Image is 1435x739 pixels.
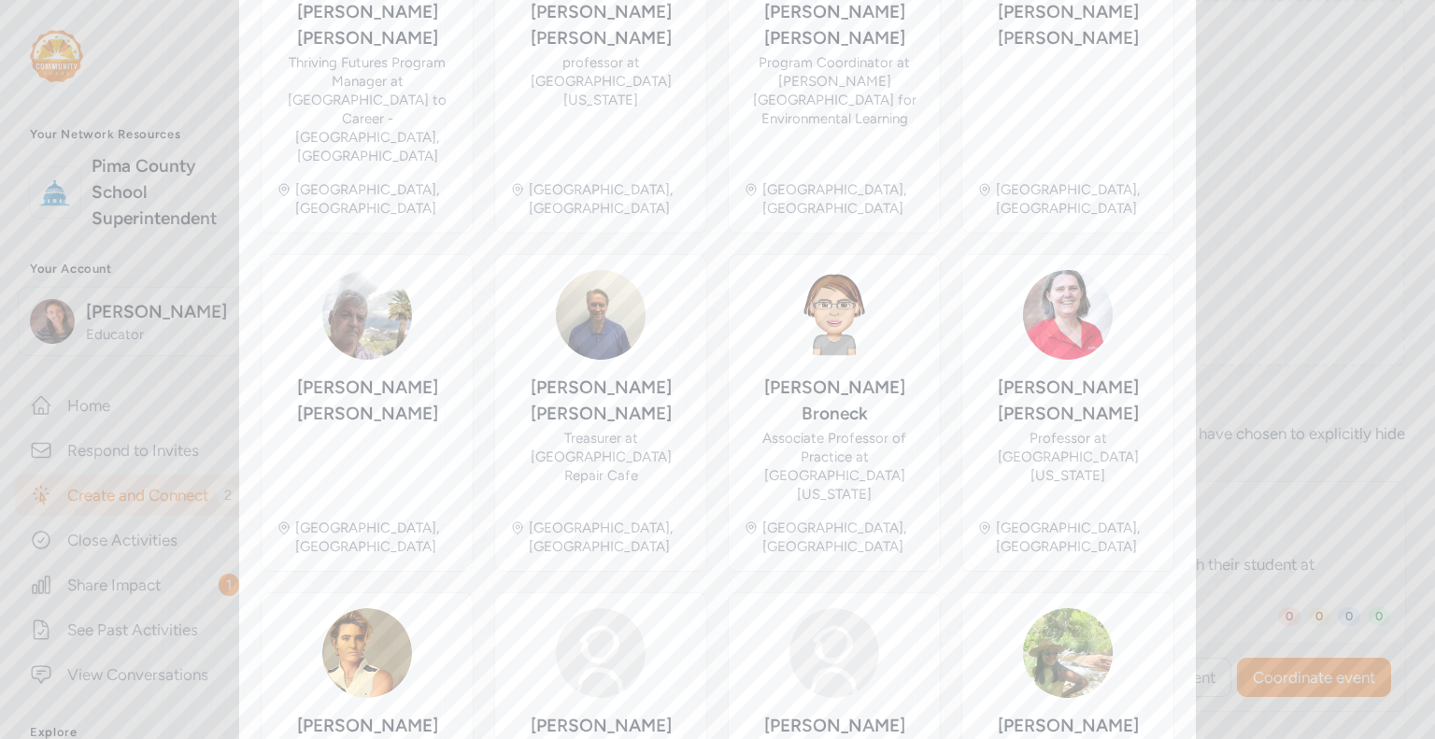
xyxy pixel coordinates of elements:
[1023,270,1113,360] img: Avatar
[744,375,925,427] div: [PERSON_NAME] Broneck
[277,53,458,165] div: Thriving Futures Program Manager at [GEOGRAPHIC_DATA] to Career - [GEOGRAPHIC_DATA], [GEOGRAPHIC_...
[529,519,691,556] div: [GEOGRAPHIC_DATA], [GEOGRAPHIC_DATA]
[789,270,879,360] img: Avatar
[510,429,691,485] div: Treasurer at [GEOGRAPHIC_DATA] Repair Cafe
[277,375,458,427] div: [PERSON_NAME] [PERSON_NAME]
[556,270,646,360] img: Avatar
[744,53,925,128] div: Program Coordinator at [PERSON_NAME][GEOGRAPHIC_DATA] for Environmental Learning
[744,429,925,504] div: Associate Professor of Practice at [GEOGRAPHIC_DATA][US_STATE]
[510,375,691,427] div: [PERSON_NAME] [PERSON_NAME]
[295,180,458,218] div: [GEOGRAPHIC_DATA], [GEOGRAPHIC_DATA]
[1023,608,1113,698] img: Avatar
[510,53,691,109] div: professor at [GEOGRAPHIC_DATA][US_STATE]
[322,608,412,698] img: Avatar
[977,375,1158,427] div: [PERSON_NAME] [PERSON_NAME]
[762,180,925,218] div: [GEOGRAPHIC_DATA], [GEOGRAPHIC_DATA]
[762,519,925,556] div: [GEOGRAPHIC_DATA], [GEOGRAPHIC_DATA]
[977,429,1158,485] div: Professor at [GEOGRAPHIC_DATA][US_STATE]
[322,270,412,360] img: Avatar
[295,519,458,556] div: [GEOGRAPHIC_DATA], [GEOGRAPHIC_DATA]
[996,519,1158,556] div: [GEOGRAPHIC_DATA], [GEOGRAPHIC_DATA]
[556,608,646,698] img: Avatar
[996,180,1158,218] div: [GEOGRAPHIC_DATA], [GEOGRAPHIC_DATA]
[789,608,879,698] img: Avatar
[529,180,691,218] div: [GEOGRAPHIC_DATA], [GEOGRAPHIC_DATA]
